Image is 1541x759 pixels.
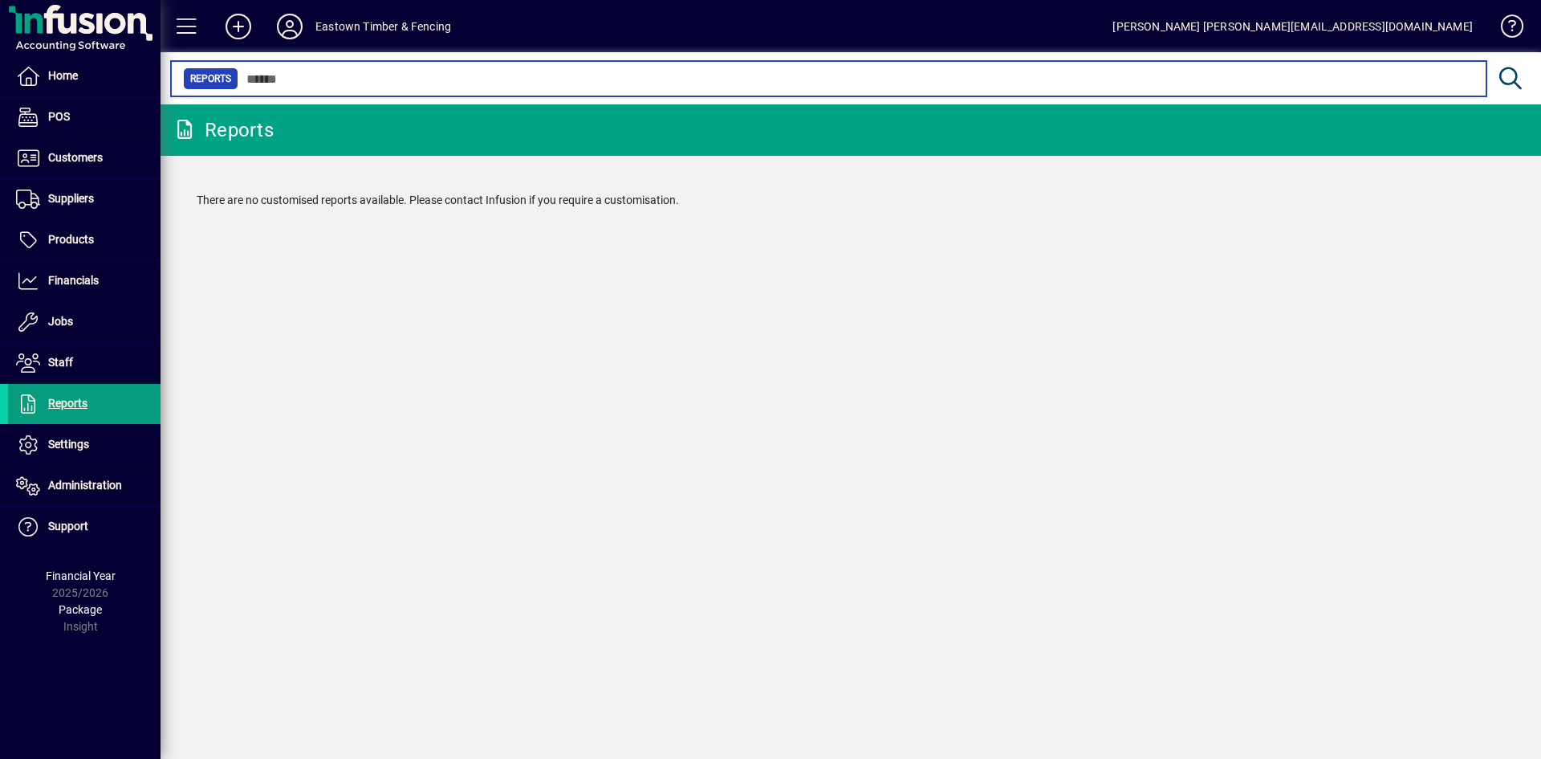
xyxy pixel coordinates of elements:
[181,176,1521,225] div: There are no customised reports available. Please contact Infusion if you require a customisation.
[1489,3,1521,55] a: Knowledge Base
[46,569,116,582] span: Financial Year
[8,261,161,301] a: Financials
[48,110,70,123] span: POS
[8,138,161,178] a: Customers
[8,179,161,219] a: Suppliers
[48,274,99,287] span: Financials
[8,302,161,342] a: Jobs
[8,466,161,506] a: Administration
[48,356,73,369] span: Staff
[8,97,161,137] a: POS
[8,507,161,547] a: Support
[48,315,73,328] span: Jobs
[48,438,89,451] span: Settings
[48,520,88,533] span: Support
[8,343,161,383] a: Staff
[1112,14,1473,39] div: [PERSON_NAME] [PERSON_NAME][EMAIL_ADDRESS][DOMAIN_NAME]
[48,479,122,492] span: Administration
[48,151,103,164] span: Customers
[48,233,94,246] span: Products
[48,192,94,205] span: Suppliers
[315,14,451,39] div: Eastown Timber & Fencing
[213,12,264,41] button: Add
[48,397,87,410] span: Reports
[173,117,274,143] div: Reports
[8,220,161,260] a: Products
[8,425,161,465] a: Settings
[48,69,78,82] span: Home
[59,603,102,616] span: Package
[8,56,161,96] a: Home
[264,12,315,41] button: Profile
[190,71,231,87] span: Reports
